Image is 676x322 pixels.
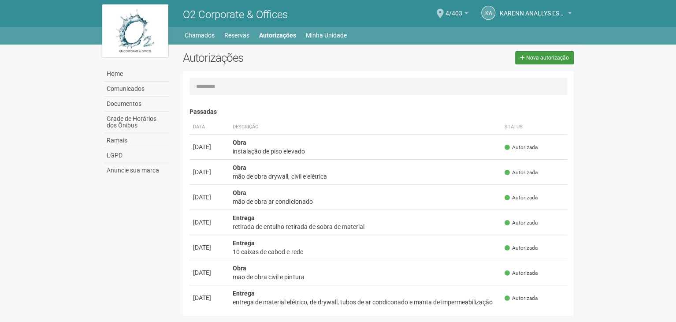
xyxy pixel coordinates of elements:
div: mão de obra drywall, civil e elétrica [233,172,498,181]
div: entrega de material elétrico, de drywall, tubos de ar condiconado e manta de impermeabilização [233,298,498,307]
span: Autorizada [505,244,538,252]
a: LGPD [104,148,170,163]
div: [DATE] [193,193,226,202]
div: mao de obra civil e pintura [233,273,498,281]
a: Home [104,67,170,82]
a: Documentos [104,97,170,112]
a: Nova autorização [515,51,574,64]
a: KARENN ANALLYS ESTELLA [500,11,572,18]
div: [DATE] [193,293,226,302]
div: [DATE] [193,243,226,252]
div: [DATE] [193,142,226,151]
span: Autorizada [505,270,538,277]
a: Grade de Horários dos Ônibus [104,112,170,133]
a: 4/403 [446,11,468,18]
span: O2 Corporate & Offices [183,8,288,21]
span: Autorizada [505,169,538,176]
strong: Obra [233,265,246,272]
th: Data [189,120,229,135]
a: Chamados [185,29,215,41]
th: Status [501,120,567,135]
span: Autorizada [505,194,538,202]
img: logo.jpg [102,4,168,57]
div: [DATE] [193,168,226,176]
span: 4/403 [446,1,462,17]
strong: Entrega [233,290,255,297]
a: KA [481,6,495,20]
a: Autorizações [259,29,296,41]
h2: Autorizações [183,51,371,64]
strong: Obra [233,164,246,171]
div: mão de obra ar condicionado [233,197,498,206]
span: KARENN ANALLYS ESTELLA [500,1,566,17]
a: Minha Unidade [306,29,347,41]
strong: Entrega [233,240,255,247]
strong: Obra [233,189,246,196]
strong: Entrega [233,214,255,221]
div: retirada de entulho retirada de sobra de material [233,222,498,231]
span: Autorizada [505,219,538,227]
span: Autorizada [505,295,538,302]
h4: Passadas [189,109,567,115]
div: 10 caixas de cabod e rede [233,247,498,256]
div: [DATE] [193,218,226,227]
a: Ramais [104,133,170,148]
span: Nova autorização [526,55,569,61]
div: [DATE] [193,268,226,277]
div: instalação de piso elevado [233,147,498,156]
span: Autorizada [505,144,538,151]
a: Comunicados [104,82,170,97]
strong: Obra [233,139,246,146]
a: Anuncie sua marca [104,163,170,178]
a: Reservas [224,29,249,41]
th: Descrição [229,120,501,135]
